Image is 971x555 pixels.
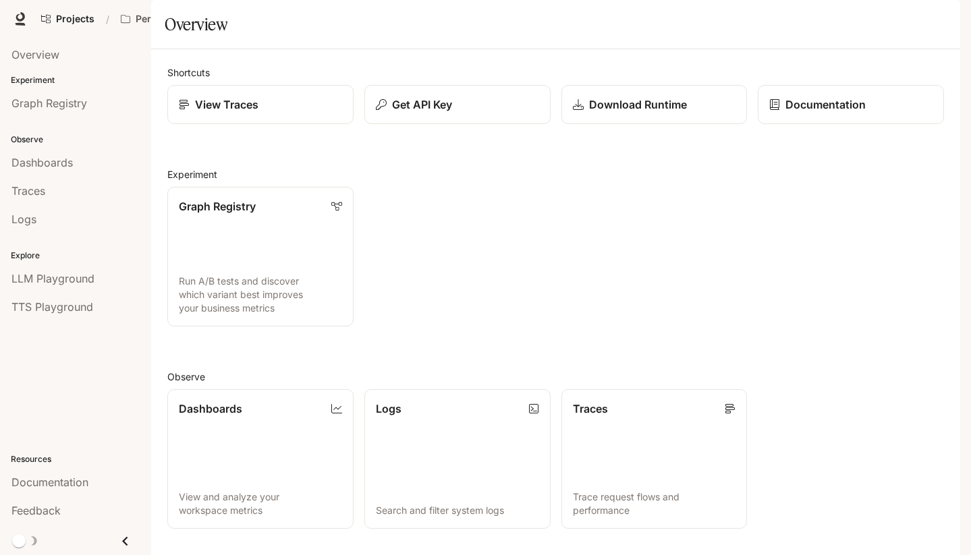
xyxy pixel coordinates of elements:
[758,85,944,124] a: Documentation
[167,187,354,326] a: Graph RegistryRun A/B tests and discover which variant best improves your business metrics
[573,490,736,517] p: Trace request flows and performance
[167,65,944,80] h2: Shortcuts
[376,401,401,417] p: Logs
[179,490,342,517] p: View and analyze your workspace metrics
[179,401,242,417] p: Dashboards
[179,198,256,214] p: Graph Registry
[364,389,551,529] a: LogsSearch and filter system logs
[56,13,94,25] span: Projects
[167,389,354,529] a: DashboardsView and analyze your workspace metrics
[179,274,342,315] p: Run A/B tests and discover which variant best improves your business metrics
[589,96,687,113] p: Download Runtime
[115,5,232,32] button: Open workspace menu
[167,167,944,181] h2: Experiment
[573,401,608,417] p: Traces
[195,96,258,113] p: View Traces
[376,504,539,517] p: Search and filter system logs
[35,5,101,32] a: Go to projects
[364,85,551,124] button: Get API Key
[561,389,748,529] a: TracesTrace request flows and performance
[392,96,452,113] p: Get API Key
[101,12,115,26] div: /
[165,11,227,38] h1: Overview
[136,13,211,25] p: Persona playground
[167,85,354,124] a: View Traces
[167,370,944,384] h2: Observe
[785,96,866,113] p: Documentation
[561,85,748,124] a: Download Runtime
